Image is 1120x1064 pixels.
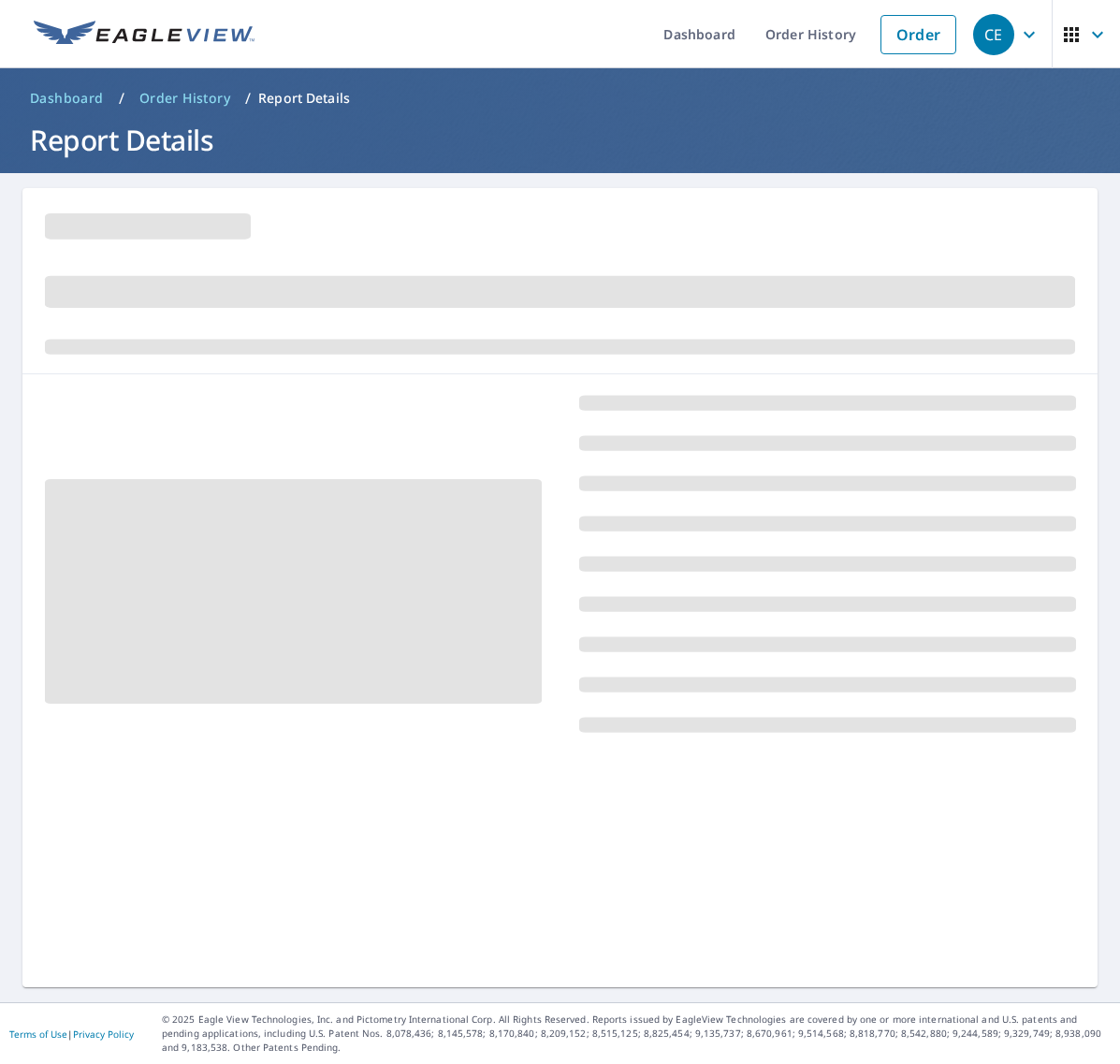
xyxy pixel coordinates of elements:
[139,89,230,108] span: Order History
[22,83,1098,113] nav: breadcrumb
[22,83,111,113] a: Dashboard
[34,21,255,49] img: EV Logo
[245,87,251,109] li: /
[22,121,1098,159] h1: Report Details
[9,1028,134,1040] p: |
[880,15,956,54] a: Order
[162,1013,1111,1055] p: © 2025 Eagle View Technologies, Inc. and Pictometry International Corp. All Rights Reserved. Repo...
[119,87,124,109] li: /
[30,89,104,108] span: Dashboard
[973,14,1014,55] div: CE
[132,83,238,113] a: Order History
[258,89,350,108] p: Report Details
[9,1028,67,1041] a: Terms of Use
[73,1028,134,1041] a: Privacy Policy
